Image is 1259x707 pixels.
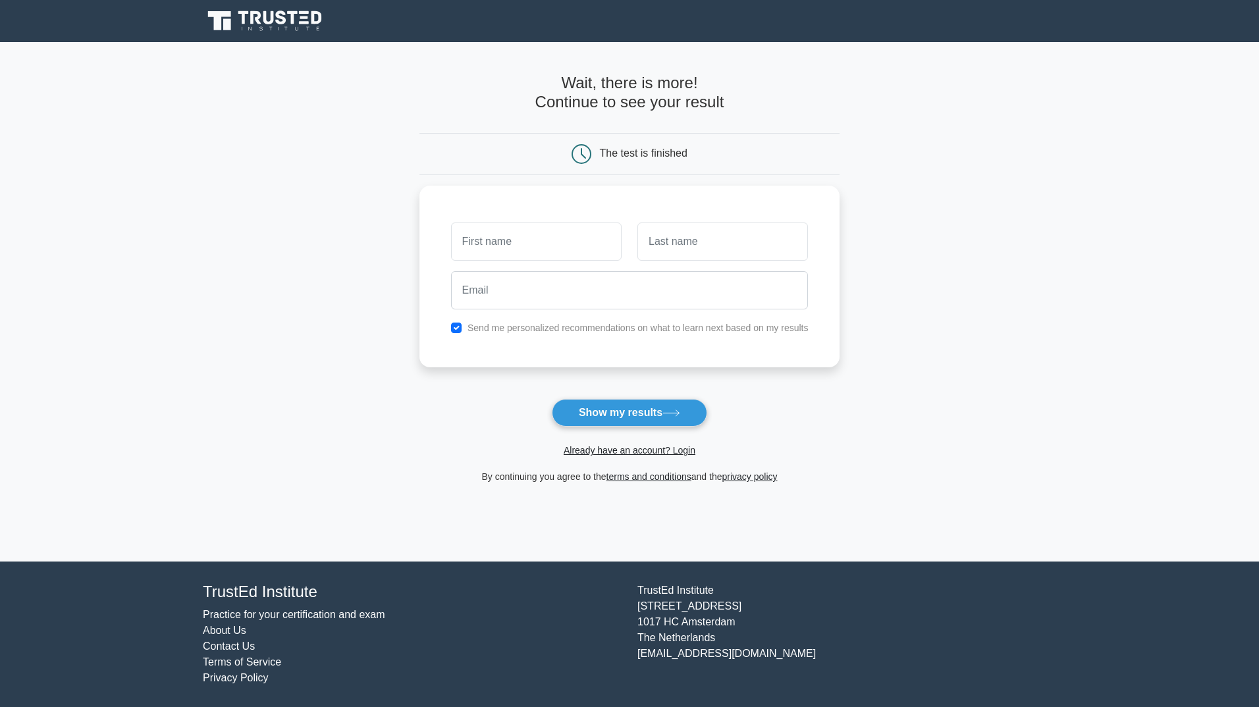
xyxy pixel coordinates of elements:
div: The test is finished [600,147,687,159]
a: terms and conditions [606,471,691,482]
input: Email [451,271,809,309]
a: Practice for your certification and exam [203,609,385,620]
a: privacy policy [722,471,778,482]
a: Contact Us [203,641,255,652]
a: Terms of Service [203,656,281,668]
button: Show my results [552,399,707,427]
input: First name [451,223,622,261]
a: Already have an account? Login [564,445,695,456]
a: About Us [203,625,246,636]
input: Last name [637,223,808,261]
h4: Wait, there is more! Continue to see your result [419,74,840,112]
h4: TrustEd Institute [203,583,622,602]
a: Privacy Policy [203,672,269,683]
div: By continuing you agree to the and the [412,469,848,484]
label: Send me personalized recommendations on what to learn next based on my results [468,323,809,333]
div: TrustEd Institute [STREET_ADDRESS] 1017 HC Amsterdam The Netherlands [EMAIL_ADDRESS][DOMAIN_NAME] [629,583,1064,686]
